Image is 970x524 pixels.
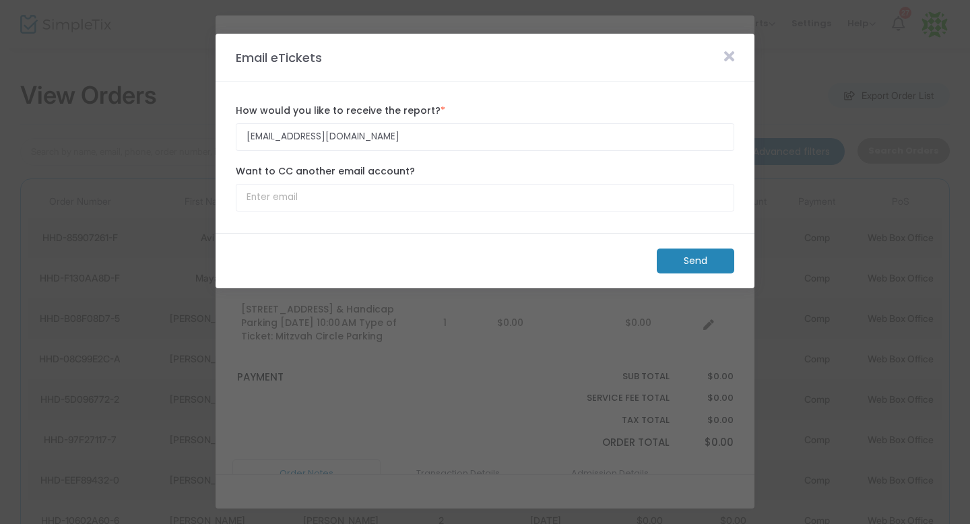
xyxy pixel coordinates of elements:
label: How would you like to receive the report? [236,104,734,118]
m-panel-header: Email eTickets [216,34,754,82]
label: Want to CC another email account? [236,164,734,178]
m-panel-title: Email eTickets [229,48,329,67]
input: Enter email [236,184,734,211]
input: Enter email [236,123,734,151]
m-button: Send [657,249,734,273]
